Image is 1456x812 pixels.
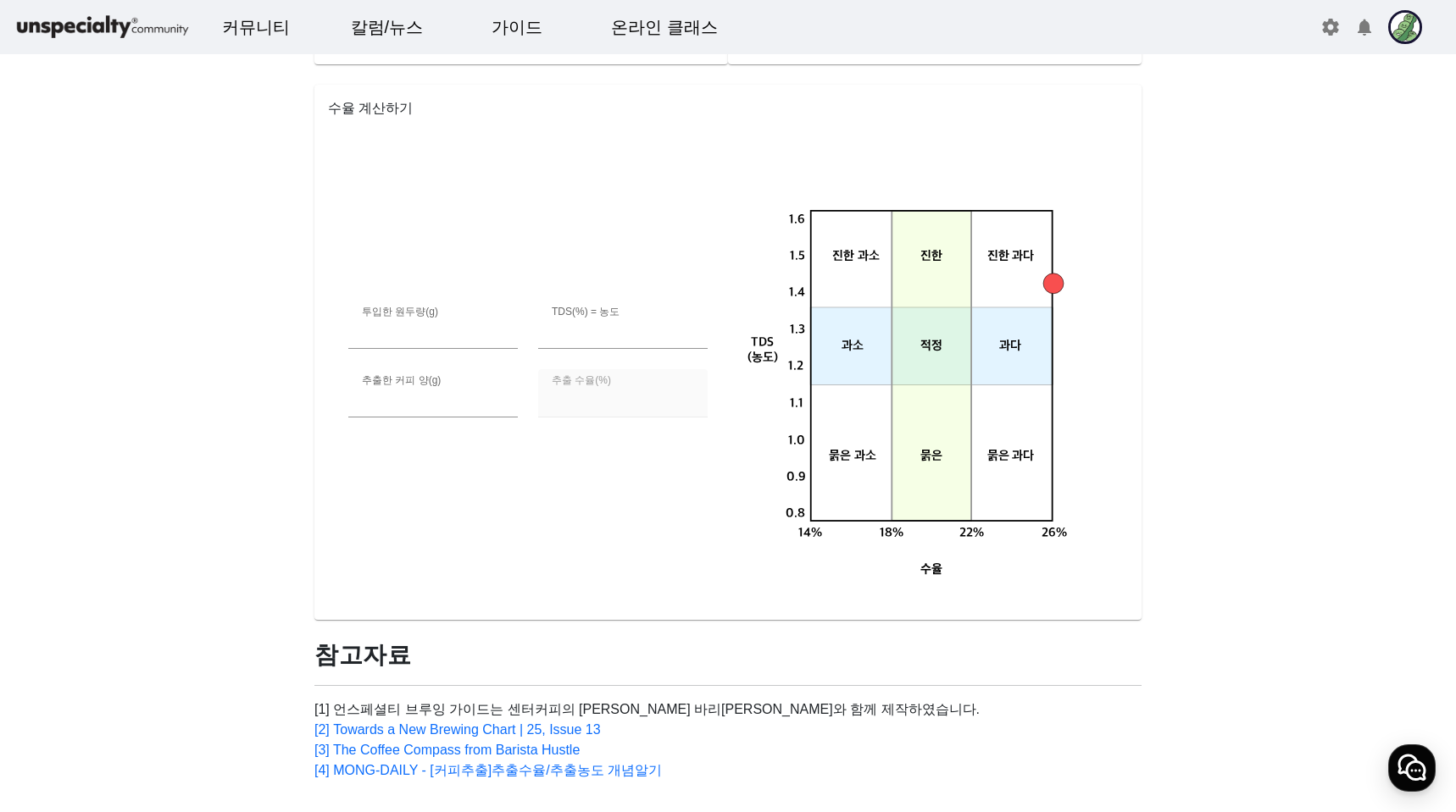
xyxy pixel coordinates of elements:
[552,375,611,386] mat-label: 추출 수율(%)
[790,323,805,337] tspan: 1.3
[1320,17,1341,37] mat-icon: settings
[920,449,942,463] tspan: 묽은
[597,4,731,50] a: 온라인 클래스
[751,335,774,350] tspan: TDS
[1388,10,1422,44] img: profile image
[478,4,556,50] a: 가이드
[790,250,805,264] tspan: 1.5
[362,375,441,386] mat-label: 추출한 커피 양(g)
[747,351,778,366] tspan: (농도)
[552,307,620,318] mat-label: TDS(%) = 농도
[14,13,192,42] img: logo
[53,562,64,576] span: 홈
[786,471,806,485] tspan: 0.9
[314,763,662,777] a: [4] MONG-DAILY - [커피추출]추출수율/추출농도 개념알기
[920,563,942,577] tspan: 수율
[208,4,303,50] a: 커뮤니티
[314,722,601,737] a: [2] Towards a New Brewing Chart | 25, Issue 13
[987,250,1035,264] tspan: 진한 과다
[328,98,1128,119] p: 수율 계산하기
[798,526,822,540] tspan: 14%
[788,434,805,448] tspan: 1.0
[959,526,984,540] tspan: 22%
[920,250,942,264] tspan: 진한
[155,563,175,577] span: 대화
[314,743,580,757] a: [3] The Coffee Compass from Barista Hustle
[987,449,1035,463] tspan: 묽은 과다
[112,537,219,579] a: 대화
[314,640,1142,671] h1: 참고자료
[788,360,803,374] tspan: 1.2
[5,537,112,579] a: 홈
[1042,526,1067,540] tspan: 26%
[262,562,282,576] span: 설정
[786,507,805,522] tspan: 0.8
[1354,17,1375,37] mat-icon: notifications
[920,340,942,354] tspan: 적정
[362,307,438,318] mat-label: 투입한 원두량(g)
[880,526,903,540] tspan: 18%
[314,702,980,716] a: [1] 언스페셜티 브루잉 가이드는 센터커피의 [PERSON_NAME] 바리[PERSON_NAME]와 함께 제작하였습니다.
[789,213,805,228] tspan: 1.6
[999,340,1021,354] tspan: 과다
[842,340,864,354] tspan: 과소
[789,286,805,301] tspan: 1.4
[219,537,325,579] a: 설정
[832,250,880,264] tspan: 진한 과소
[337,4,437,50] a: 칼럼/뉴스
[829,449,876,463] tspan: 묽은 과소
[790,396,803,411] tspan: 1.1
